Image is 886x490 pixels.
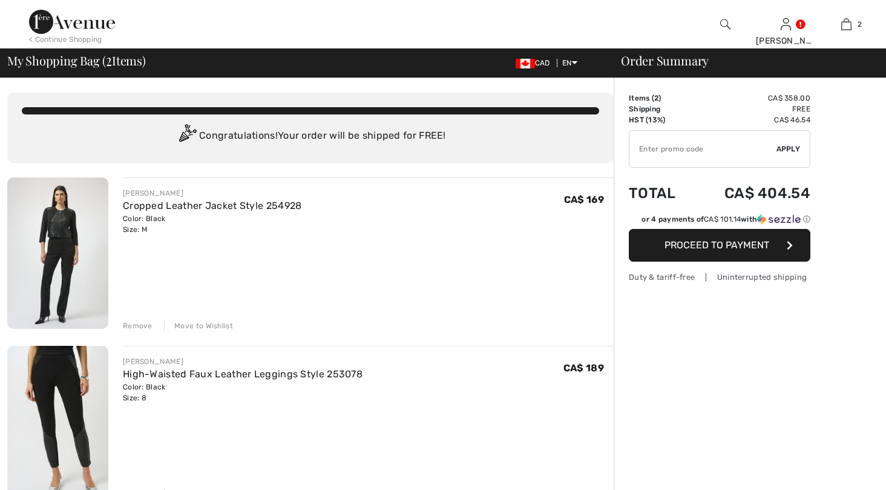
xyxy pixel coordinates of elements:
div: [PERSON_NAME] [756,35,815,47]
div: or 4 payments ofCA$ 101.14withSezzle Click to learn more about Sezzle [629,214,810,229]
img: Canadian Dollar [516,59,535,68]
div: [PERSON_NAME] [123,188,302,199]
span: My Shopping Bag ( Items) [7,55,146,67]
span: 2 [654,94,658,102]
td: CA$ 358.00 [693,93,810,104]
img: search the website [720,17,730,31]
span: EN [562,59,577,67]
a: Sign In [781,18,791,30]
span: CA$ 101.14 [704,215,741,223]
div: Duty & tariff-free | Uninterrupted shipping [629,271,810,283]
img: Sezzle [757,214,801,225]
span: 2 [858,19,862,30]
div: Order Summary [606,55,879,67]
a: 2 [816,17,876,31]
span: Proceed to Payment [664,239,769,251]
a: Cropped Leather Jacket Style 254928 [123,200,302,211]
span: Apply [776,144,801,154]
span: CA$ 189 [563,362,604,374]
img: 1ère Avenue [29,10,115,34]
div: Congratulations! Your order will be shipped for FREE! [22,124,599,148]
img: My Info [781,17,791,31]
button: Proceed to Payment [629,229,810,262]
img: Congratulation2.svg [175,124,199,148]
td: Items ( ) [629,93,693,104]
td: CA$ 404.54 [693,173,810,214]
td: Shipping [629,104,693,114]
span: 2 [106,51,112,67]
img: Cropped Leather Jacket Style 254928 [7,177,108,329]
td: Total [629,173,693,214]
div: or 4 payments of with [642,214,810,225]
input: Promo code [629,131,776,167]
td: CA$ 46.54 [693,114,810,125]
div: Color: Black Size: 8 [123,382,363,403]
span: CA$ 169 [564,194,604,205]
div: Remove [123,320,153,331]
td: HST (13%) [629,114,693,125]
img: My Bag [841,17,852,31]
div: Color: Black Size: M [123,213,302,235]
span: CAD [516,59,555,67]
div: Move to Wishlist [164,320,233,331]
div: < Continue Shopping [29,34,102,45]
div: [PERSON_NAME] [123,356,363,367]
td: Free [693,104,810,114]
a: High-Waisted Faux Leather Leggings Style 253078 [123,368,363,380]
